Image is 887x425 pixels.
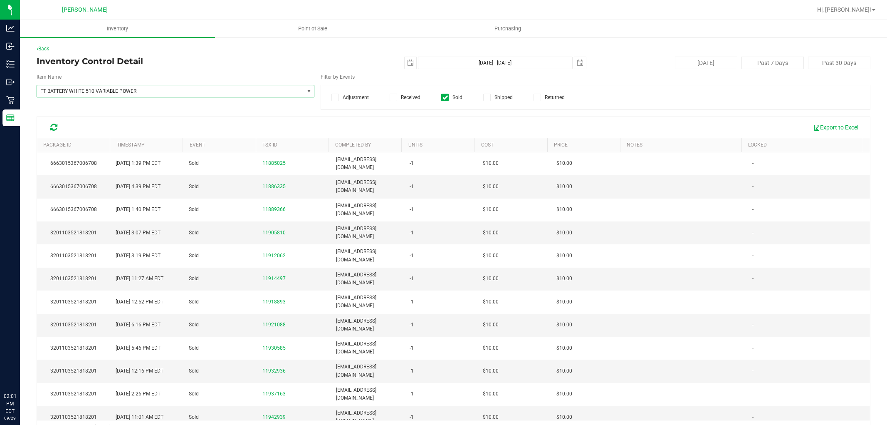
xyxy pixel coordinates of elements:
[410,298,414,306] span: -1
[116,159,161,167] span: [DATE] 1:39 PM EDT
[410,252,414,260] span: -1
[37,73,62,81] label: Item Name
[116,413,163,421] span: [DATE] 11:01 AM EDT
[50,184,97,189] a: 6663015367006708
[336,294,400,310] span: [EMAIL_ADDRESS][DOMAIN_NAME]
[483,275,499,283] span: $10.00
[752,344,754,352] span: -
[6,114,15,122] inline-svg: Reports
[752,252,754,260] span: -
[189,275,199,283] span: Sold
[556,183,572,191] span: $10.00
[817,6,871,13] span: Hi, [PERSON_NAME]!
[336,156,400,171] span: [EMAIL_ADDRESS][DOMAIN_NAME]
[483,298,499,306] span: $10.00
[189,252,199,260] span: Sold
[43,142,72,148] a: Package ID
[556,229,572,237] span: $10.00
[50,206,97,212] a: 6663015367006708
[410,229,414,237] span: -1
[336,409,400,425] span: [EMAIL_ADDRESS][DOMAIN_NAME]
[483,367,499,375] span: $10.00
[574,57,586,69] span: select
[40,88,290,94] span: FT BATTERY WHITE 510 VARIABLE POWER
[752,367,754,375] span: -
[262,184,286,189] span: 11886335
[6,24,15,32] inline-svg: Analytics
[483,229,499,237] span: $10.00
[410,413,414,421] span: -1
[50,230,97,236] a: 3201103521818201
[116,298,163,306] span: [DATE] 12:52 PM EDT
[37,57,314,66] h4: Inventory Control Detail
[483,94,513,101] label: Shipped
[336,248,400,263] span: [EMAIL_ADDRESS][DOMAIN_NAME]
[556,298,572,306] span: $10.00
[262,345,286,351] span: 11930585
[556,344,572,352] span: $10.00
[483,344,499,352] span: $10.00
[6,96,15,104] inline-svg: Retail
[336,225,400,241] span: [EMAIL_ADDRESS][DOMAIN_NAME]
[405,57,416,69] span: select
[410,321,414,329] span: -1
[741,57,804,69] button: Past 7 Days
[808,57,870,69] button: Past 30 Days
[410,206,414,214] span: -1
[116,206,161,214] span: [DATE] 1:40 PM EDT
[752,275,754,283] span: -
[50,299,97,305] a: 3201103521818201
[556,367,572,375] span: $10.00
[335,142,371,148] a: Completed By
[62,6,108,13] span: [PERSON_NAME]
[4,415,16,421] p: 09/29
[336,271,400,287] span: [EMAIL_ADDRESS][DOMAIN_NAME]
[410,344,414,352] span: -1
[675,57,737,69] button: [DATE]
[262,230,286,236] span: 11905810
[534,94,565,101] label: Returned
[116,229,161,237] span: [DATE] 3:07 PM EDT
[50,253,97,258] a: 3201103521818201
[410,183,414,191] span: -1
[483,413,499,421] span: $10.00
[483,25,532,32] span: Purchasing
[50,368,97,374] a: 3201103521818201
[189,367,199,375] span: Sold
[304,85,314,97] span: select
[262,142,277,148] a: TSX ID
[483,206,499,214] span: $10.00
[116,252,161,260] span: [DATE] 3:19 PM EDT
[410,390,414,398] span: -1
[441,94,462,101] label: Sold
[752,390,754,398] span: -
[50,414,97,420] a: 3201103521818201
[410,20,605,37] a: Purchasing
[408,142,422,148] a: Units
[189,413,199,421] span: Sold
[556,252,572,260] span: $10.00
[752,183,754,191] span: -
[808,120,864,134] button: Export to Excel
[336,340,400,356] span: [EMAIL_ADDRESS][DOMAIN_NAME]
[262,391,286,397] span: 11937163
[116,183,161,191] span: [DATE] 4:39 PM EDT
[8,358,33,383] iframe: Resource center
[748,142,767,148] a: Locked
[6,42,15,50] inline-svg: Inbound
[117,142,145,148] a: Timestamp
[483,390,499,398] span: $10.00
[410,275,414,283] span: -1
[410,159,414,167] span: -1
[556,413,572,421] span: $10.00
[262,276,286,281] span: 11914497
[752,229,754,237] span: -
[116,275,163,283] span: [DATE] 11:27 AM EDT
[331,94,369,101] label: Adjustment
[752,159,754,167] span: -
[37,46,49,52] a: Back
[190,142,205,148] a: Event
[215,20,410,37] a: Point of Sale
[96,25,139,32] span: Inventory
[262,368,286,374] span: 11932936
